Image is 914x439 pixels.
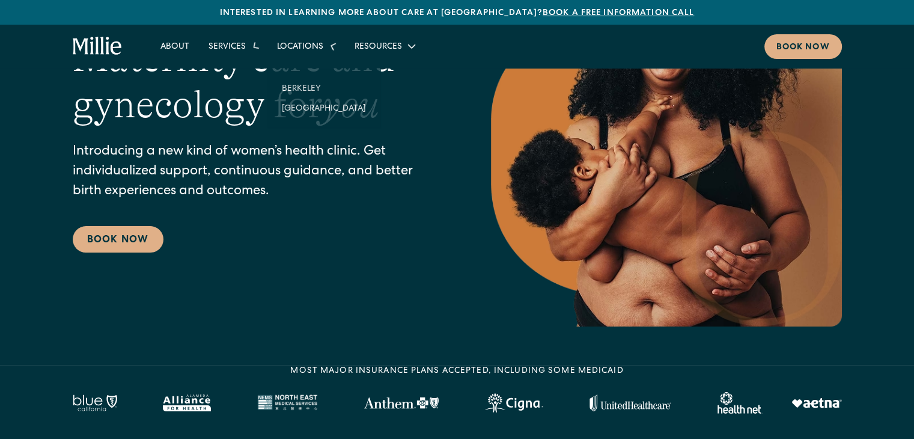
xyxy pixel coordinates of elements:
img: Alameda Alliance logo [163,394,210,411]
div: Locations [277,41,323,54]
img: North East Medical Services logo [257,394,317,411]
img: Aetna logo [791,398,842,408]
img: United Healthcare logo [590,394,671,411]
a: Berkeley [272,78,376,98]
img: Cigna logo [485,393,543,413]
h1: Maternity care and gynecology for [73,35,443,128]
a: About [151,36,199,56]
a: Book Now [73,226,163,253]
div: Services [199,36,267,56]
div: Book now [776,41,830,54]
a: home [73,37,123,56]
div: Resources [345,36,424,56]
div: Services [209,41,246,54]
img: Blue California logo [73,394,117,411]
img: Healthnet logo [717,392,763,414]
img: Anthem Logo [364,397,439,409]
div: Locations [267,36,345,56]
nav: Locations [267,69,380,127]
div: MOST MAJOR INSURANCE PLANS ACCEPTED, INCLUDING some MEDICAID [290,365,623,378]
p: Introducing a new kind of women’s health clinic. Get individualized support, continuous guidance,... [73,143,443,202]
a: Book a free information call [543,9,694,17]
a: Book now [764,34,842,59]
a: [GEOGRAPHIC_DATA] [272,98,376,118]
div: Resources [355,41,402,54]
